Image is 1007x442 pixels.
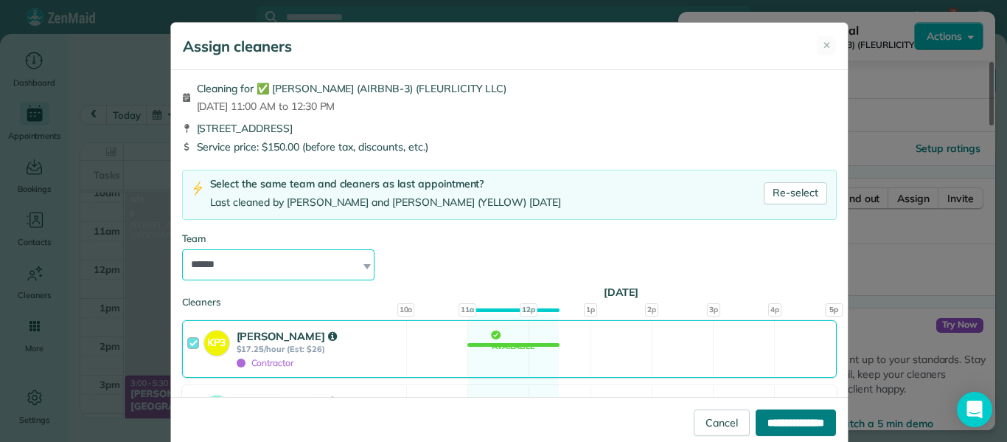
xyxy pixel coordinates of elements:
img: lightning-bolt-icon-94e5364df696ac2de96d3a42b8a9ff6ba979493684c50e6bbbcda72601fa0d29.png [192,181,204,196]
div: Select the same team and cleaners as last appointment? [210,176,562,192]
span: Contractor [237,357,294,368]
h5: Assign cleaners [183,36,292,57]
div: Open Intercom Messenger [957,392,992,427]
div: Service price: $150.00 (before tax, discounts, etc.) [182,139,837,154]
div: Last cleaned by [PERSON_NAME] and [PERSON_NAME] (YELLOW) [DATE] [210,195,562,210]
strong: [PERSON_NAME] [237,329,337,343]
div: Cleaners [182,295,837,300]
strong: $17.25/hour (Est: $26) [237,344,402,354]
strong: KP3 [204,331,229,351]
a: Re-select [764,182,827,204]
span: Cleaning for ✅ [PERSON_NAME] (AIRBNB-3) (FLEURLICITY LLC) [197,81,507,96]
span: [DATE] 11:00 AM to 12:30 PM [197,99,507,114]
a: Cancel [694,410,750,436]
div: Team [182,232,837,246]
span: ✕ [823,38,831,53]
strong: [PERSON_NAME] [237,394,337,408]
div: [STREET_ADDRESS] [182,121,837,136]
